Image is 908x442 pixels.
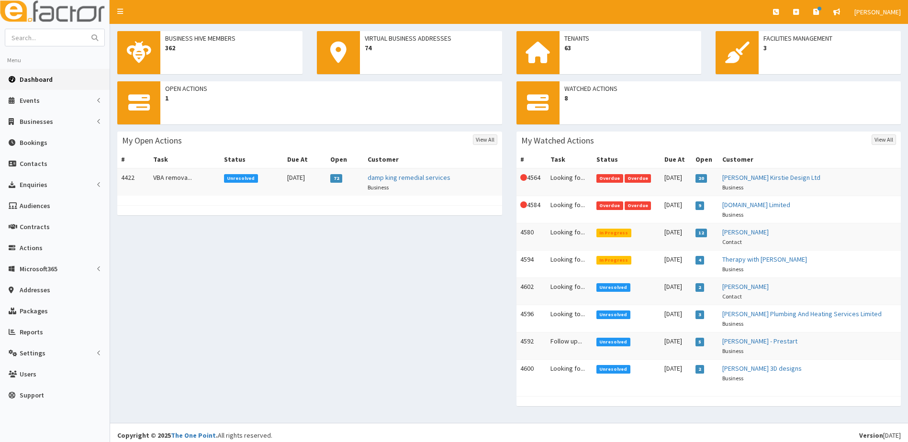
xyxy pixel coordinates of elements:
[20,159,47,168] span: Contacts
[20,370,36,378] span: Users
[661,151,691,168] th: Due At
[695,256,705,265] span: 4
[547,332,593,360] td: Follow up...
[516,305,547,332] td: 4596
[564,93,897,103] span: 8
[165,93,497,103] span: 1
[516,168,547,196] td: 4564
[516,278,547,305] td: 4602
[692,151,718,168] th: Open
[547,196,593,223] td: Looking fo...
[763,43,896,53] span: 3
[596,283,630,292] span: Unresolved
[547,151,593,168] th: Task
[117,151,149,168] th: #
[516,360,547,387] td: 4600
[516,223,547,251] td: 4580
[547,251,593,278] td: Looking fo...
[20,138,47,147] span: Bookings
[596,201,623,210] span: Overdue
[695,229,707,237] span: 12
[722,200,790,209] a: [DOMAIN_NAME] Limited
[117,431,218,440] strong: Copyright © 2025 .
[20,75,53,84] span: Dashboard
[661,196,691,223] td: [DATE]
[368,173,450,182] a: damp king remedial services
[149,151,220,168] th: Task
[859,431,901,440] div: [DATE]
[5,29,86,46] input: Search...
[859,431,883,440] b: Version
[364,151,502,168] th: Customer
[20,117,53,126] span: Businesses
[520,174,527,181] i: This Action is overdue!
[661,360,691,387] td: [DATE]
[520,201,527,208] i: This Action is overdue!
[365,43,497,53] span: 74
[521,136,594,145] h3: My Watched Actions
[20,201,50,210] span: Audiences
[661,305,691,332] td: [DATE]
[368,184,389,191] small: Business
[625,201,651,210] span: Overdue
[722,320,743,327] small: Business
[564,43,697,53] span: 63
[547,278,593,305] td: Looking fo...
[171,431,216,440] a: The One Point
[564,84,897,93] span: Watched Actions
[596,174,623,183] span: Overdue
[722,255,807,264] a: Therapy with [PERSON_NAME]
[20,222,50,231] span: Contracts
[20,265,57,273] span: Microsoft365
[872,134,896,145] a: View All
[516,332,547,360] td: 4592
[695,338,705,346] span: 5
[661,223,691,251] td: [DATE]
[722,282,769,291] a: [PERSON_NAME]
[283,151,326,168] th: Due At
[20,349,45,357] span: Settings
[695,365,705,374] span: 2
[516,251,547,278] td: 4594
[326,151,364,168] th: Open
[20,391,44,399] span: Support
[596,338,630,346] span: Unresolved
[722,211,743,218] small: Business
[596,256,631,265] span: In Progress
[661,168,691,196] td: [DATE]
[695,201,705,210] span: 9
[365,33,497,43] span: Virtual Business Addresses
[695,174,707,183] span: 20
[722,364,802,373] a: [PERSON_NAME] 3D designs
[20,328,43,336] span: Reports
[695,283,705,292] span: 2
[516,196,547,223] td: 4584
[718,151,901,168] th: Customer
[20,286,50,294] span: Addresses
[722,228,769,236] a: [PERSON_NAME]
[854,8,901,16] span: [PERSON_NAME]
[722,375,743,382] small: Business
[473,134,497,145] a: View All
[165,84,497,93] span: Open Actions
[20,307,48,315] span: Packages
[722,337,797,345] a: [PERSON_NAME] - Prestart
[547,168,593,196] td: Looking fo...
[596,365,630,374] span: Unresolved
[20,243,43,252] span: Actions
[165,33,298,43] span: Business Hive Members
[661,278,691,305] td: [DATE]
[695,310,705,319] span: 3
[165,43,298,53] span: 362
[149,168,220,196] td: VBA remova...
[516,151,547,168] th: #
[661,332,691,360] td: [DATE]
[224,174,258,183] span: Unresolved
[20,96,40,105] span: Events
[722,238,742,245] small: Contact
[547,305,593,332] td: Looking to...
[564,33,697,43] span: Tenants
[722,173,820,182] a: [PERSON_NAME] Kirstie Design Ltd
[722,309,882,318] a: [PERSON_NAME] Plumbing And Heating Services Limited
[722,293,742,300] small: Contact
